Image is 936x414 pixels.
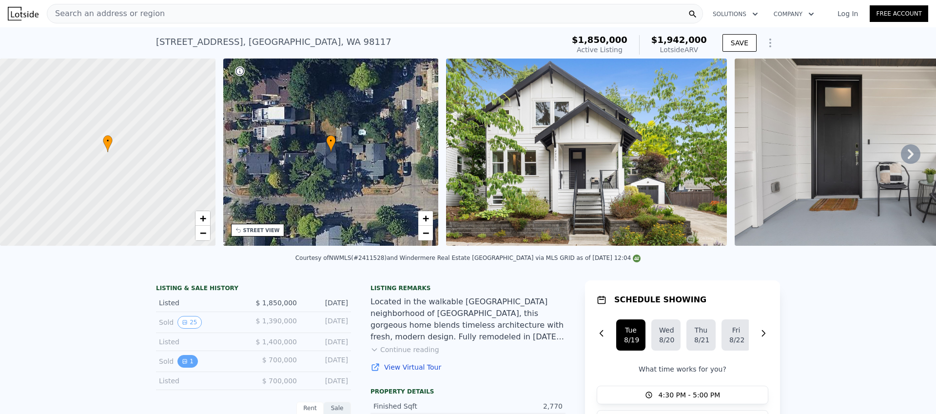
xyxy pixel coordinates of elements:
img: Lotside [8,7,39,20]
span: $1,942,000 [651,35,707,45]
div: Listed [159,376,246,386]
div: 8/22 [729,335,743,345]
div: Property details [370,388,565,395]
button: View historical data [177,355,198,368]
button: 4:30 PM - 5:00 PM [597,386,768,404]
div: • [326,135,336,152]
button: Fri8/22 [721,319,751,351]
button: Company [766,5,822,23]
div: Listed [159,298,246,308]
a: Log In [826,9,870,19]
div: Located in the walkable [GEOGRAPHIC_DATA] neighborhood of [GEOGRAPHIC_DATA], this gorgeous home b... [370,296,565,343]
button: Thu8/21 [686,319,716,351]
div: LISTING & SALE HISTORY [156,284,351,294]
img: NWMLS Logo [633,255,641,262]
span: Active Listing [577,46,623,54]
div: 2,770 [468,401,563,411]
div: Listed [159,337,246,347]
div: [DATE] [305,316,348,329]
button: Continue reading [370,345,439,355]
div: Finished Sqft [373,401,468,411]
div: 8/20 [659,335,673,345]
span: $ 1,850,000 [255,299,297,307]
button: Show Options [760,33,780,53]
div: Wed [659,325,673,335]
button: Solutions [705,5,766,23]
span: $ 700,000 [262,377,297,385]
div: [DATE] [305,376,348,386]
button: View historical data [177,316,201,329]
div: Courtesy of NWMLS (#2411528) and Windermere Real Estate [GEOGRAPHIC_DATA] via MLS GRID as of [DAT... [295,255,641,261]
span: 4:30 PM - 5:00 PM [659,390,721,400]
button: SAVE [722,34,757,52]
div: [STREET_ADDRESS] , [GEOGRAPHIC_DATA] , WA 98117 [156,35,391,49]
span: $ 1,400,000 [255,338,297,346]
button: Tue8/19 [616,319,645,351]
div: [DATE] [305,298,348,308]
div: [DATE] [305,337,348,347]
h1: SCHEDULE SHOWING [614,294,706,306]
div: Tue [624,325,638,335]
span: • [326,137,336,145]
span: − [423,227,429,239]
a: Zoom out [418,226,433,240]
div: STREET VIEW [243,227,280,234]
span: $ 700,000 [262,356,297,364]
span: − [199,227,206,239]
div: Fri [729,325,743,335]
a: Zoom out [195,226,210,240]
p: What time works for you? [597,364,768,374]
div: Sold [159,316,246,329]
button: Wed8/20 [651,319,681,351]
a: Free Account [870,5,928,22]
div: 8/19 [624,335,638,345]
div: Thu [694,325,708,335]
div: • [103,135,113,152]
div: Listing remarks [370,284,565,292]
span: $ 1,390,000 [255,317,297,325]
div: Lotside ARV [651,45,707,55]
a: View Virtual Tour [370,362,565,372]
div: [DATE] [305,355,348,368]
span: + [199,212,206,224]
img: Sale: 167305198 Parcel: 97662013 [446,59,727,246]
span: Search an address or region [47,8,165,20]
a: Zoom in [195,211,210,226]
a: Zoom in [418,211,433,226]
span: + [423,212,429,224]
span: • [103,137,113,145]
span: $1,850,000 [572,35,627,45]
div: 8/21 [694,335,708,345]
div: Sold [159,355,246,368]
